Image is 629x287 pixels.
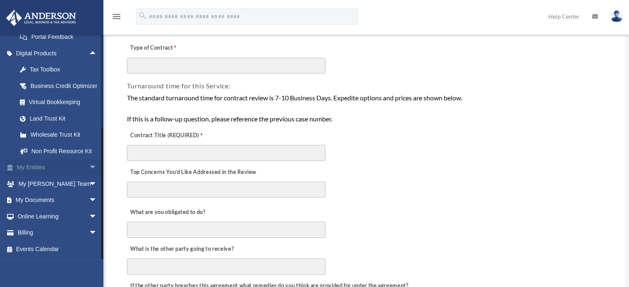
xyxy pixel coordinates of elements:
i: search [138,11,147,20]
a: menu [112,14,122,21]
i: menu [112,12,122,21]
a: Land Trust Kit [12,110,110,127]
a: Billingarrow_drop_down [6,225,110,241]
span: arrow_drop_down [89,159,105,176]
label: Top Concerns You’d Like Addressed in the Review [127,166,258,178]
div: Tax Toolbox [29,64,99,75]
span: arrow_drop_down [89,208,105,225]
img: Anderson Advisors Platinum Portal [4,10,79,26]
div: Non Profit Resource Kit [29,146,99,157]
span: arrow_drop_up [89,45,105,62]
a: Wholesale Trust Kit [12,127,110,143]
a: Digital Productsarrow_drop_up [6,45,110,62]
a: Non Profit Resource Kit [12,143,110,159]
div: The standard turnaround time for contract review is 7-10 Business Days. Expedite options and pric... [127,93,603,124]
a: Tax Toolbox [12,62,110,78]
a: Events Calendar [6,241,110,257]
div: Land Trust Kit [29,114,99,124]
span: arrow_drop_down [89,192,105,209]
div: Business Credit Optimizer [29,81,99,91]
a: Business Credit Optimizer [12,78,110,94]
div: Virtual Bookkeeping [29,97,99,107]
a: Portal Feedback [12,29,110,45]
div: Wholesale Trust Kit [29,130,99,140]
a: My Entitiesarrow_drop_down [6,159,110,176]
span: arrow_drop_down [89,225,105,242]
a: My Documentsarrow_drop_down [6,192,110,209]
a: Virtual Bookkeeping [12,94,110,111]
span: Turnaround time for this Service: [127,82,230,90]
a: Online Learningarrow_drop_down [6,208,110,225]
a: My [PERSON_NAME] Teamarrow_drop_down [6,176,110,192]
label: Type of Contract [127,43,210,54]
label: What are you obligated to do? [127,206,210,218]
span: arrow_drop_down [89,176,105,192]
img: User Pic [610,10,623,22]
label: What is the other party going to receive? [127,243,236,255]
label: Contract Title (REQUIRED) [127,130,210,141]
